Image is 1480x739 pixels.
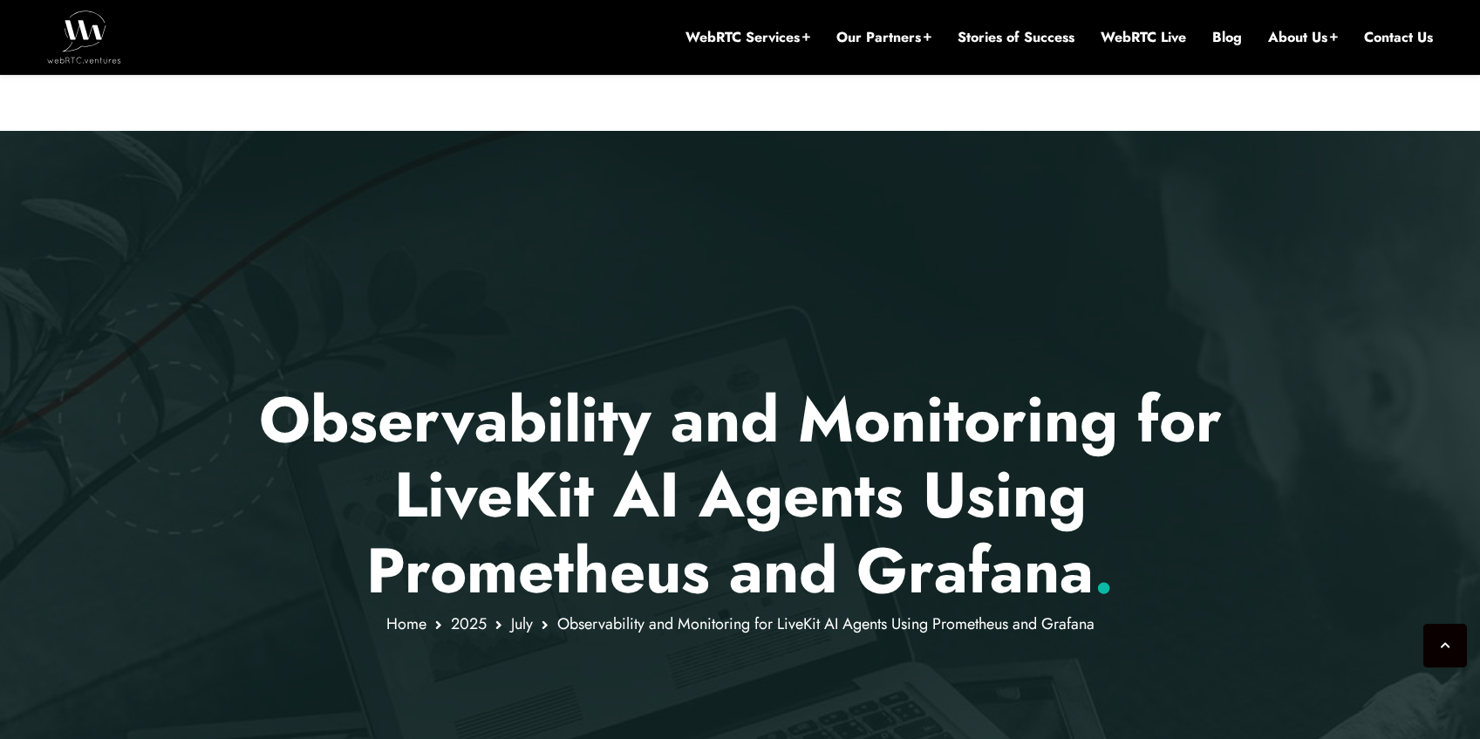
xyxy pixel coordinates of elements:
a: Our Partners [836,28,931,47]
a: Blog [1212,28,1242,47]
img: WebRTC.ventures [47,10,121,63]
a: WebRTC Services [685,28,810,47]
span: . [1094,525,1114,616]
a: About Us [1268,28,1338,47]
span: Observability and Monitoring for LiveKit AI Agents Using Prometheus and Grafana [557,612,1095,635]
a: 2025 [451,612,487,635]
a: Home [386,612,426,635]
a: July [511,612,533,635]
a: Stories of Success [958,28,1074,47]
p: Observability and Monitoring for LiveKit AI Agents Using Prometheus and Grafana [229,382,1251,608]
a: WebRTC Live [1101,28,1186,47]
a: Contact Us [1364,28,1433,47]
